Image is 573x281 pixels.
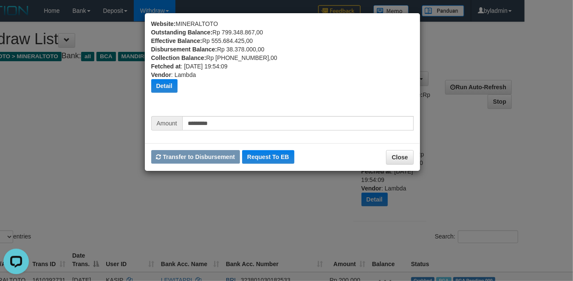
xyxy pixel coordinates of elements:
button: Open LiveChat chat widget [3,3,29,29]
span: Amount [151,116,182,131]
b: Fetched at [151,63,181,70]
button: Request To EB [242,150,294,164]
b: Outstanding Balance: [151,29,213,36]
button: Close [386,150,413,165]
button: Transfer to Disbursement [151,150,240,164]
b: Vendor [151,71,171,78]
button: Detail [151,79,178,93]
b: Collection Balance: [151,54,206,61]
b: Website: [151,20,176,27]
b: Effective Balance: [151,37,203,44]
div: MINERALTOTO Rp 799.348.867,00 Rp 555.684.425,00 Rp 38.378.000,00 Rp [PHONE_NUMBER],00 : [DATE] 19... [151,20,414,116]
b: Disbursement Balance: [151,46,217,53]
